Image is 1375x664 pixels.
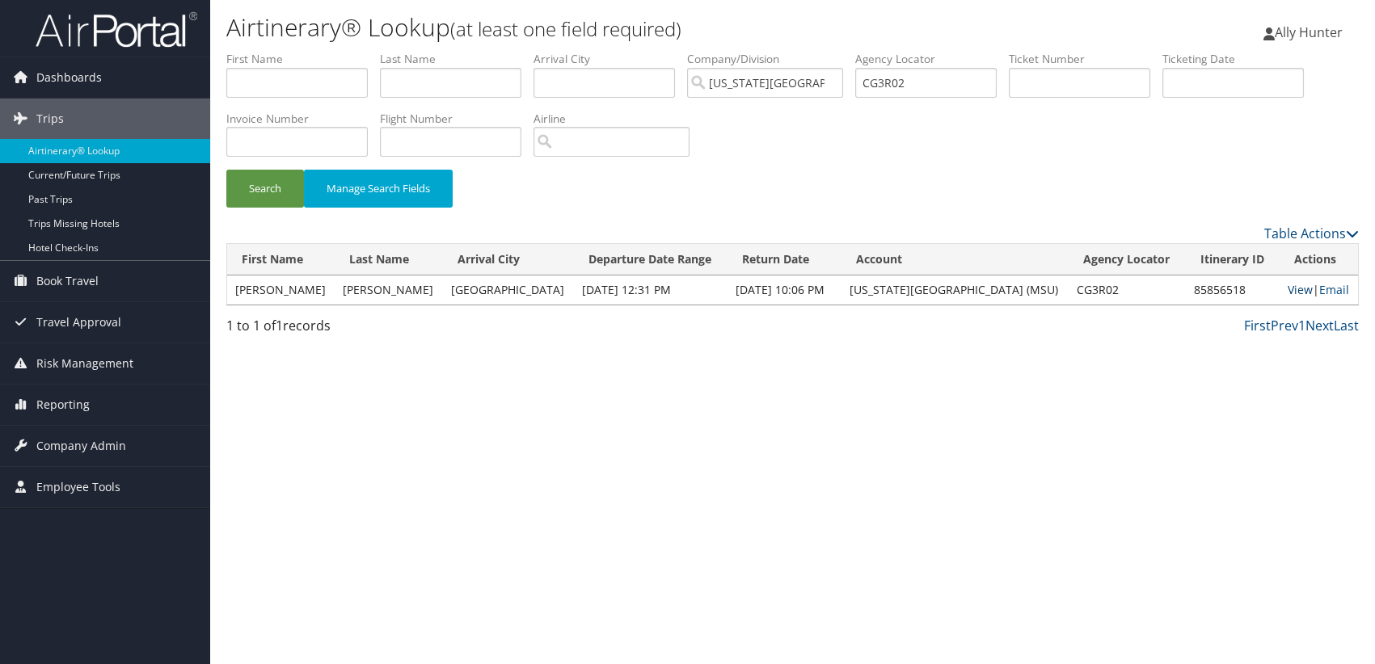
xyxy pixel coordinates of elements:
[227,244,335,275] th: First Name: activate to sort column ascending
[443,275,574,305] td: [GEOGRAPHIC_DATA]
[1162,51,1316,67] label: Ticketing Date
[1263,8,1359,57] a: Ally Hunter
[574,275,728,305] td: [DATE] 12:31 PM
[226,51,380,67] label: First Name
[1280,244,1358,275] th: Actions
[380,111,534,127] label: Flight Number
[1319,282,1349,297] a: Email
[574,244,728,275] th: Departure Date Range: activate to sort column ascending
[855,51,1009,67] label: Agency Locator
[841,244,1069,275] th: Account: activate to sort column ascending
[36,426,126,466] span: Company Admin
[335,244,442,275] th: Last Name: activate to sort column ascending
[276,317,283,334] span: 1
[450,15,681,42] small: (at least one field required)
[1069,244,1186,275] th: Agency Locator: activate to sort column ascending
[304,170,453,208] button: Manage Search Fields
[728,275,842,305] td: [DATE] 10:06 PM
[36,302,121,343] span: Travel Approval
[1069,275,1186,305] td: CG3R02
[1244,317,1271,334] a: First
[36,385,90,425] span: Reporting
[36,467,120,507] span: Employee Tools
[1298,317,1305,334] a: 1
[227,275,335,305] td: [PERSON_NAME]
[1280,275,1358,305] td: |
[226,111,380,127] label: Invoice Number
[443,244,574,275] th: Arrival City: activate to sort column ascending
[1009,51,1162,67] label: Ticket Number
[1271,317,1298,334] a: Prev
[226,11,981,44] h1: Airtinerary® Lookup
[36,99,64,139] span: Trips
[728,244,842,275] th: Return Date: activate to sort column ascending
[36,11,197,48] img: airportal-logo.png
[534,51,687,67] label: Arrival City
[36,261,99,301] span: Book Travel
[534,111,702,127] label: Airline
[1334,317,1359,334] a: Last
[36,57,102,98] span: Dashboards
[1275,23,1343,41] span: Ally Hunter
[226,170,304,208] button: Search
[1288,282,1313,297] a: View
[226,316,491,343] div: 1 to 1 of records
[1186,275,1280,305] td: 85856518
[841,275,1069,305] td: [US_STATE][GEOGRAPHIC_DATA] (MSU)
[1264,225,1359,242] a: Table Actions
[687,51,855,67] label: Company/Division
[36,343,133,384] span: Risk Management
[1305,317,1334,334] a: Next
[335,275,442,305] td: [PERSON_NAME]
[380,51,534,67] label: Last Name
[1186,244,1280,275] th: Itinerary ID: activate to sort column ascending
